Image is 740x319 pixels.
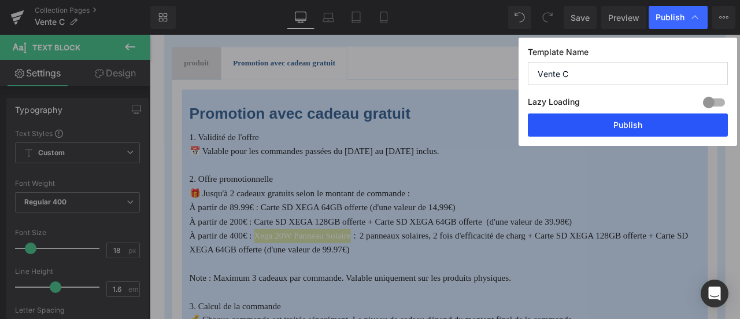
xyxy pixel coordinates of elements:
div: Open Intercom Messenger [701,280,728,307]
span: Publish [656,12,684,23]
b: Promotion avec cadeau gratuit [47,83,309,103]
label: Lazy Loading [528,94,580,113]
font: 2. Offre promotionnelle [47,165,146,177]
font: À partir de 89.99€ : Carte SD XEGA 64GB offerte (d'une valeur de 14,99€) [47,199,362,210]
b: Promotion avec cadeau gratuit [99,28,220,38]
font: 🎁 Jusqu'à 2 cadeaux gratuits selon le montant de commande : [47,182,308,193]
font: À partir de 400€ : Xega 20W Panneau Solaire：2 panneaux solaires, 2 fois d'efficacité de charg + C... [47,232,638,261]
font: À partir de 200€ : Carte SD XEGA 128GB offerte + Carte SD XEGA 64GB offerte (d'une valeur de 39.98€) [47,215,500,227]
span: produit [40,28,70,38]
font: 1. Validité de l'offre [47,115,129,127]
font: 📅 Valable pour les commandes passées du [DATE] au [DATE] inclus. [47,132,343,144]
button: Publish [528,113,728,137]
font: Note : Maximum 3 cadeaux par commande. Valable uniquement sur les produits physiques. [47,282,428,294]
label: Template Name [528,47,728,62]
